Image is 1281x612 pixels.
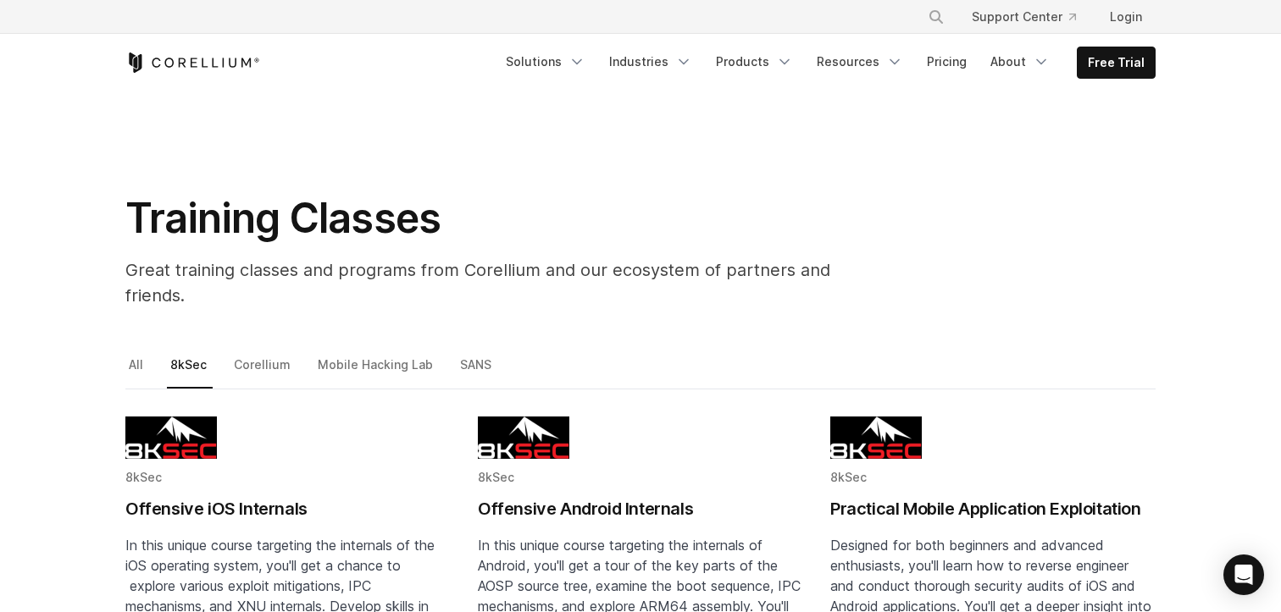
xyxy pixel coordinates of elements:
a: SANS [457,354,497,389]
a: Login [1096,2,1156,32]
a: Support Center [958,2,1090,32]
span: 8kSec [478,470,514,484]
h2: Offensive Android Internals [478,496,803,521]
img: 8KSEC logo [478,416,569,459]
p: Great training classes and programs from Corellium and our ecosystem of partners and friends. [125,257,888,308]
button: Search [921,2,951,32]
a: Pricing [917,47,977,77]
a: 8kSec [167,354,213,389]
a: Products [706,47,803,77]
h2: Offensive iOS Internals [125,496,451,521]
img: 8KSEC logo [125,416,217,459]
h1: Training Classes [125,193,888,244]
span: 8kSec [830,470,867,484]
a: Industries [599,47,702,77]
h2: Practical Mobile Application Exploitation [830,496,1156,521]
a: Free Trial [1078,47,1155,78]
span: 8kSec [125,470,162,484]
a: Resources [807,47,913,77]
img: 8KSEC logo [830,416,922,459]
a: Solutions [496,47,596,77]
a: Mobile Hacking Lab [314,354,439,389]
a: About [980,47,1060,77]
a: Corellium [230,354,297,389]
div: Navigation Menu [907,2,1156,32]
div: Navigation Menu [496,47,1156,79]
a: All [125,354,149,389]
div: Open Intercom Messenger [1223,554,1264,595]
a: Corellium Home [125,52,260,73]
